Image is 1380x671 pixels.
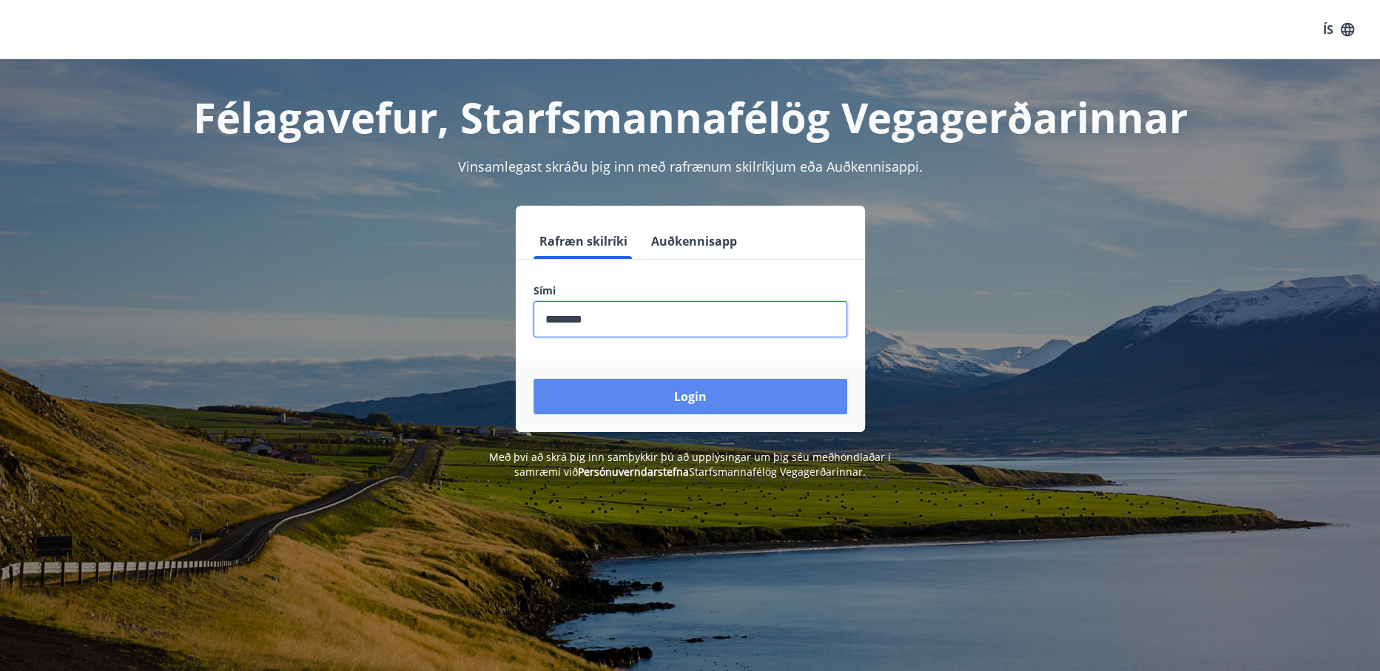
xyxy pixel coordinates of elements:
[578,465,689,479] a: Persónuverndarstefna
[489,450,891,479] span: Með því að skrá þig inn samþykkir þú að upplýsingar um þig séu meðhöndlaðar í samræmi við Starfsm...
[534,379,847,414] button: Login
[1315,16,1362,43] button: ÍS
[645,223,743,259] button: Auðkennisapp
[458,158,923,175] span: Vinsamlegast skráðu þig inn með rafrænum skilríkjum eða Auðkennisappi.
[175,89,1205,145] h1: Félagavefur, Starfsmannafélög Vegagerðarinnar
[534,223,633,259] button: Rafræn skilríki
[534,283,847,298] label: Sími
